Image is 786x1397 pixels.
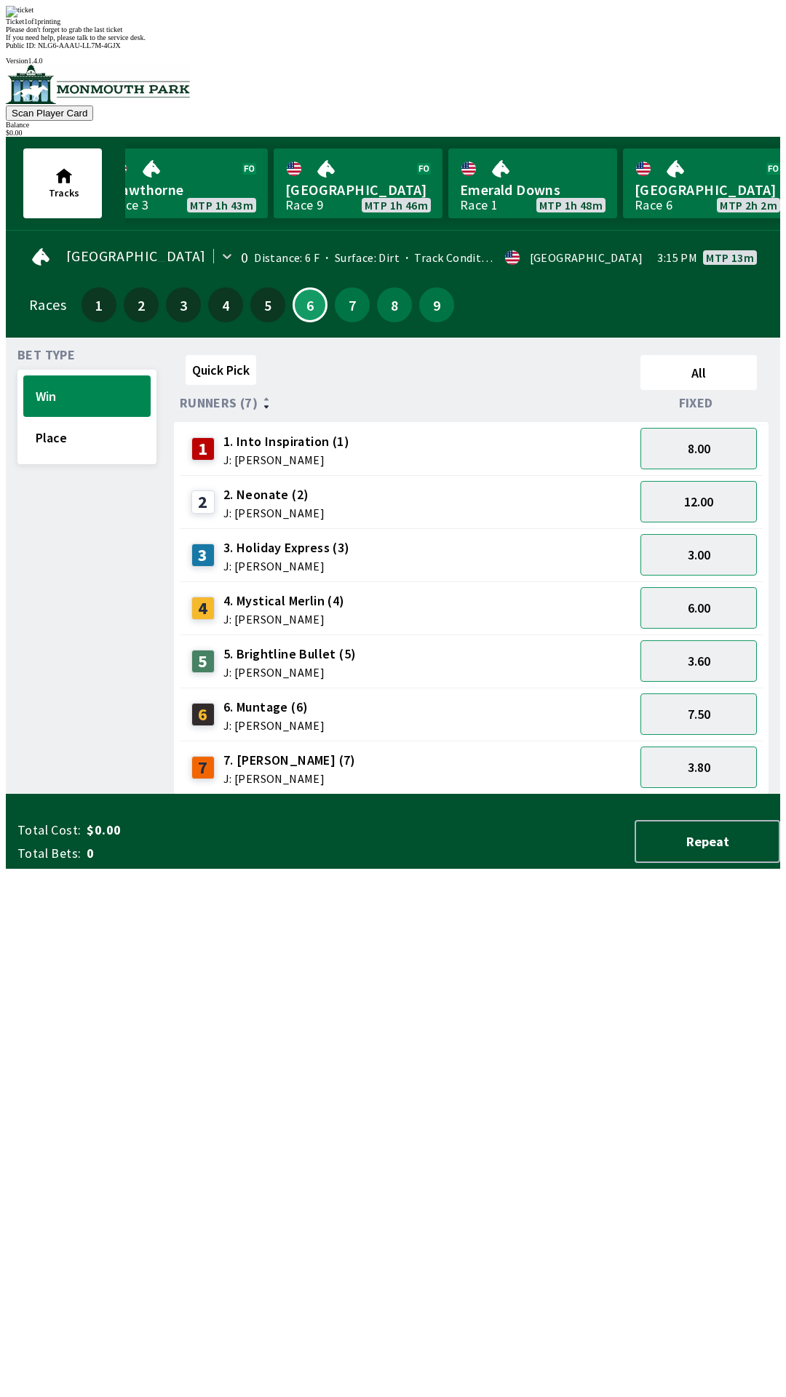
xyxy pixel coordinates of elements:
div: Race 6 [635,199,672,211]
div: Race 1 [460,199,498,211]
span: Bet Type [17,349,75,361]
span: Win [36,388,138,405]
span: Hawthorne [111,180,256,199]
span: 12.00 [684,493,713,510]
div: 6 [191,703,215,726]
a: HawthorneRace 3MTP 1h 43m [99,148,268,218]
span: Surface: Dirt [319,250,400,265]
button: 1 [82,287,116,322]
span: 3. Holiday Express (3) [223,538,350,557]
span: MTP 13m [706,252,754,263]
div: 5 [191,650,215,673]
span: J: [PERSON_NAME] [223,454,349,466]
div: Race 3 [111,199,148,211]
button: 4 [208,287,243,322]
span: 2 [127,300,155,310]
button: Scan Player Card [6,106,93,121]
span: 7.50 [688,706,710,723]
span: 2. Neonate (2) [223,485,325,504]
div: Races [29,299,66,311]
span: NLG6-AAAU-LL7M-4GJX [38,41,121,49]
span: 7 [338,300,366,310]
span: Tracks [49,186,79,199]
span: 3.80 [688,759,710,776]
button: Win [23,375,151,417]
span: Emerald Downs [460,180,606,199]
div: Race 9 [285,199,323,211]
div: Public ID: [6,41,780,49]
div: 2 [191,490,215,514]
div: 7 [191,756,215,779]
div: Version 1.4.0 [6,57,780,65]
span: If you need help, please talk to the service desk. [6,33,146,41]
button: 8.00 [640,428,757,469]
span: Track Condition: Firm [400,250,528,265]
span: 3.00 [688,546,710,563]
button: 8 [377,287,412,322]
span: 1. Into Inspiration (1) [223,432,349,451]
span: J: [PERSON_NAME] [223,773,356,784]
span: All [647,365,750,381]
span: 5. Brightline Bullet (5) [223,645,357,664]
span: [GEOGRAPHIC_DATA] [285,180,431,199]
span: Quick Pick [192,362,250,378]
div: Fixed [635,396,763,410]
button: 9 [419,287,454,322]
span: MTP 1h 46m [365,199,428,211]
img: ticket [6,6,33,17]
div: Please don't forget to grab the last ticket [6,25,780,33]
button: 7.50 [640,693,757,735]
a: [GEOGRAPHIC_DATA]Race 9MTP 1h 46m [274,148,442,218]
span: 7. [PERSON_NAME] (7) [223,751,356,770]
div: Balance [6,121,780,129]
span: Fixed [679,397,713,409]
span: 9 [423,300,450,310]
span: J: [PERSON_NAME] [223,720,325,731]
span: 4. Mystical Merlin (4) [223,592,345,610]
div: Ticket 1 of 1 printing [6,17,780,25]
span: MTP 2h 2m [720,199,777,211]
span: 8 [381,300,408,310]
div: 0 [241,252,248,263]
span: [GEOGRAPHIC_DATA] [66,250,206,262]
span: J: [PERSON_NAME] [223,507,325,519]
button: All [640,355,757,390]
span: 6.00 [688,600,710,616]
div: [GEOGRAPHIC_DATA] [530,252,643,263]
span: 8.00 [688,440,710,457]
div: 3 [191,544,215,567]
button: Place [23,417,151,458]
span: 6 [298,301,322,309]
span: [GEOGRAPHIC_DATA] [635,180,780,199]
button: Repeat [635,820,780,863]
span: 3:15 PM [657,252,697,263]
button: Quick Pick [186,355,256,385]
span: 0 [87,845,316,862]
div: $ 0.00 [6,129,780,137]
div: 4 [191,597,215,620]
span: 4 [212,300,239,310]
span: MTP 1h 48m [539,199,603,211]
button: 7 [335,287,370,322]
span: J: [PERSON_NAME] [223,666,357,678]
span: MTP 1h 43m [190,199,253,211]
button: 2 [124,287,159,322]
span: Distance: 6 F [254,250,319,265]
span: 1 [85,300,113,310]
button: Tracks [23,148,102,218]
button: 6.00 [640,587,757,629]
span: J: [PERSON_NAME] [223,560,350,572]
span: Total Cost: [17,821,81,839]
button: 3.00 [640,534,757,576]
button: 6 [293,287,327,322]
span: Repeat [648,833,767,850]
button: 12.00 [640,481,757,522]
span: Place [36,429,138,446]
span: 5 [254,300,282,310]
a: Emerald DownsRace 1MTP 1h 48m [448,148,617,218]
span: 6. Muntage (6) [223,698,325,717]
button: 3 [166,287,201,322]
button: 5 [250,287,285,322]
span: Total Bets: [17,845,81,862]
img: venue logo [6,65,190,104]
